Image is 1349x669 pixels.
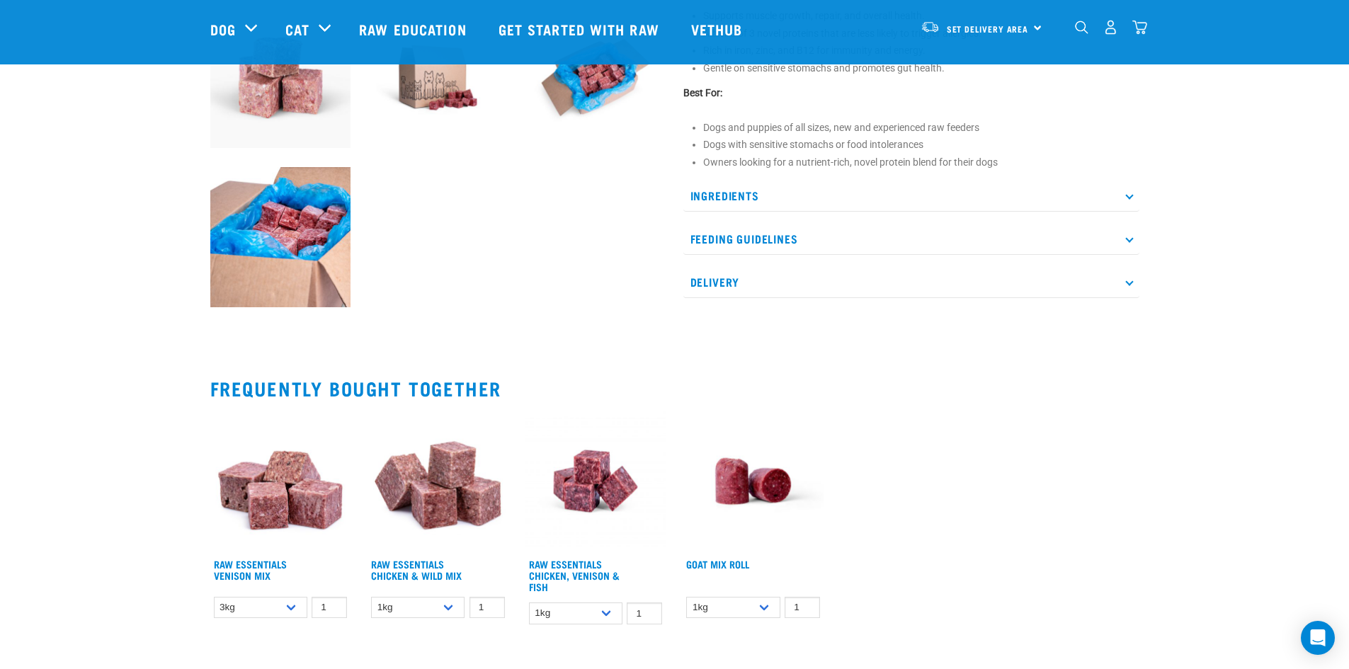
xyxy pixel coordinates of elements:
a: Vethub [677,1,761,57]
p: Ingredients [683,180,1139,212]
a: Raw Essentials Venison Mix [214,561,287,578]
img: home-icon@2x.png [1132,20,1147,35]
img: Raw Essentials Bulk 10kg Raw Dog Food Box Exterior Design [368,7,508,148]
h2: Frequently bought together [210,377,1139,399]
img: Raw Essentials 2024 July2597 [210,167,351,308]
input: 1 [627,602,662,624]
li: Dogs and puppies of all sizes, new and experienced raw feeders [703,120,1139,135]
li: Gentle on sensitive stomachs and promotes gut health. [703,61,1139,76]
a: Cat [285,18,309,40]
img: Raw Essentials Bulk 10kg Raw Dog Food Box [525,7,666,148]
a: Goat Mix Roll [686,561,749,566]
input: 1 [312,597,347,619]
input: 1 [785,597,820,619]
span: Set Delivery Area [947,26,1029,31]
img: Goat M Ix 38448 [210,7,351,148]
a: Dog [210,18,236,40]
img: Chicken Venison mix 1655 [525,411,666,551]
input: 1 [469,597,505,619]
strong: Best For: [683,87,722,98]
img: Raw Essentials Chicken Lamb Beef Bulk Minced Raw Dog Food Roll Unwrapped [683,411,824,551]
div: Open Intercom Messenger [1301,621,1335,655]
img: home-icon-1@2x.png [1075,21,1088,34]
img: Pile Of Cubed Chicken Wild Meat Mix [368,411,508,551]
p: Delivery [683,266,1139,298]
img: van-moving.png [921,21,940,33]
li: Dogs with sensitive stomachs or food intolerances [703,137,1139,152]
li: Owners looking for a nutrient-rich, novel protein blend for their dogs [703,155,1139,170]
a: Raw Essentials Chicken, Venison & Fish [529,561,620,589]
img: 1113 RE Venison Mix 01 [210,411,351,551]
img: user.png [1103,20,1118,35]
a: Get started with Raw [484,1,677,57]
p: Feeding Guidelines [683,223,1139,255]
a: Raw Essentials Chicken & Wild Mix [371,561,462,578]
a: Raw Education [345,1,484,57]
